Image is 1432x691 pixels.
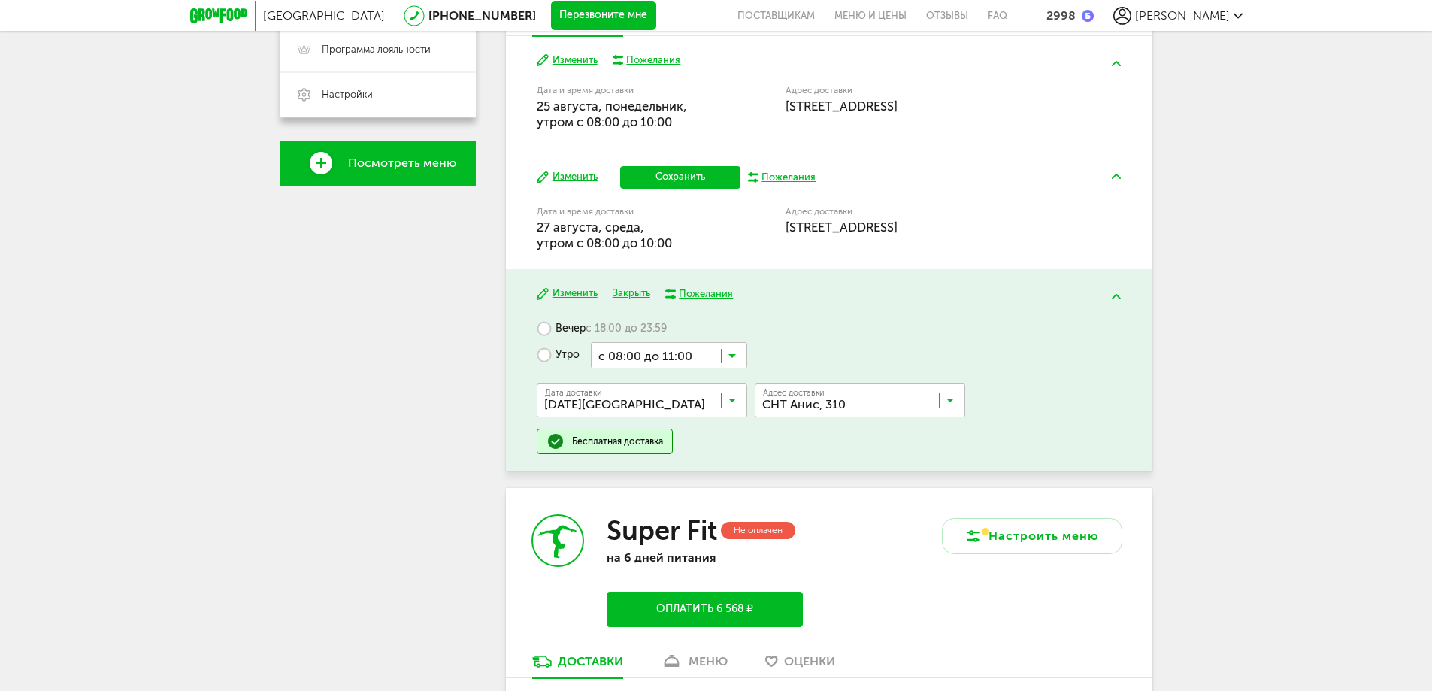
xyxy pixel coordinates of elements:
[525,653,631,677] a: Доставки
[586,322,667,335] span: с 18:00 до 23:59
[784,654,835,668] span: Оценки
[551,1,656,31] button: Перезвоните мне
[280,27,476,72] a: Программа лояльности
[786,86,1066,95] label: Адрес доставки
[620,166,740,189] button: Сохранить
[653,653,735,677] a: меню
[537,220,672,250] span: 27 августа, среда, утром c 08:00 до 10:00
[348,156,456,170] span: Посмотреть меню
[626,53,680,67] div: Пожелания
[1112,174,1121,179] img: arrow-up-green.5eb5f82.svg
[1046,8,1076,23] div: 2998
[1112,61,1121,66] img: arrow-up-green.5eb5f82.svg
[1112,294,1121,299] img: arrow-up-green.5eb5f82.svg
[537,208,709,216] label: Дата и время доставки
[721,522,795,539] div: Не оплачен
[280,141,476,186] a: Посмотреть меню
[537,53,598,68] button: Изменить
[607,550,802,565] p: на 6 дней питания
[689,654,728,668] div: меню
[942,518,1122,554] button: Настроить меню
[786,98,898,114] span: [STREET_ADDRESS]
[1082,10,1094,22] img: bonus_b.cdccf46.png
[322,43,431,56] span: Программа лояльности
[537,316,667,342] label: Вечер
[545,389,602,397] span: Дата доставки
[263,8,385,23] span: [GEOGRAPHIC_DATA]
[748,171,816,184] button: Пожелания
[558,654,623,668] div: Доставки
[679,287,733,301] div: Пожелания
[280,72,476,117] a: Настройки
[537,86,709,95] label: Дата и время доставки
[786,220,898,235] span: [STREET_ADDRESS]
[572,435,663,447] div: Бесплатная доставка
[613,286,650,301] button: Закрыть
[761,171,816,184] div: Пожелания
[525,11,631,35] a: Доставки
[546,432,565,450] img: done.51a953a.svg
[613,53,681,67] button: Пожелания
[537,98,687,129] span: 25 августа, понедельник, утром c 08:00 до 10:00
[537,342,580,368] label: Утро
[763,389,825,397] span: Адрес доставки
[607,592,802,627] button: Оплатить 6 568 ₽
[537,286,598,301] button: Изменить
[1135,8,1230,23] span: [PERSON_NAME]
[665,287,734,301] button: Пожелания
[428,8,536,23] a: [PHONE_NUMBER]
[322,88,373,102] span: Настройки
[537,170,598,184] button: Изменить
[758,653,843,677] a: Оценки
[607,514,717,547] h3: Super Fit
[786,208,1066,216] label: Адрес доставки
